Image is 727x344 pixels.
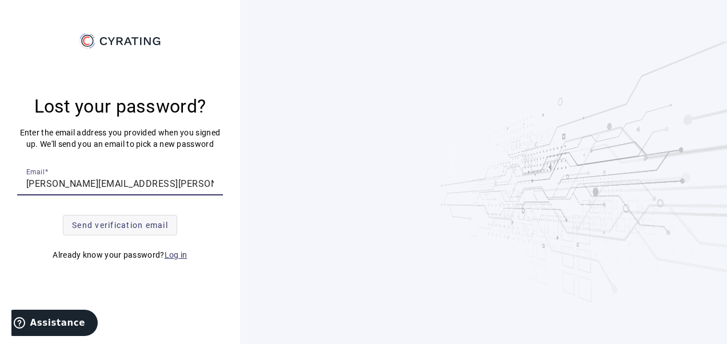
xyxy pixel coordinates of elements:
iframe: Ouvre un widget dans lequel vous pouvez trouver plus d’informations [11,310,98,338]
span: Send verification email [72,219,168,231]
h3: Lost your password? [17,95,223,118]
button: Send verification email [63,215,177,235]
p: Enter the email address you provided when you signed up. We'll send you an email to pick a new pa... [17,127,223,150]
p: Already know your password? [17,249,223,261]
mat-label: Email [26,168,45,176]
g: CYRATING [100,37,161,45]
a: Log in [165,250,187,259]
